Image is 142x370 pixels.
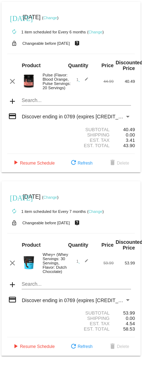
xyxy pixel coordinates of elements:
[68,242,88,248] strong: Quantity
[76,77,88,82] span: 1
[10,193,18,202] mat-icon: [DATE]
[69,159,78,167] mat-icon: refresh
[108,161,129,166] span: Delete
[64,157,98,170] button: Refresh
[108,343,117,351] mat-icon: delete
[43,195,57,199] a: Change
[103,340,135,353] button: Delete
[22,41,70,45] small: Changeable before [DATE]
[8,97,17,106] mat-icon: add
[71,316,114,321] div: Shipping
[69,161,93,166] span: Refresh
[7,209,86,214] small: 1 item scheduled for Every 7 months
[103,157,135,170] button: Delete
[10,39,18,48] mat-icon: lock_open
[71,321,114,326] div: Est. Tax
[71,326,114,332] div: Est. Total
[71,310,114,316] div: Subtotal
[80,77,88,86] mat-icon: edit
[87,209,104,214] small: ( )
[22,63,40,68] strong: Product
[39,73,71,90] div: Pulse (Flavor: Blood Orange, Pulse Servings: 20 Servings)
[22,242,40,248] strong: Product
[22,297,131,303] mat-select: Payment Method
[22,256,36,270] img: Image-1-Carousel-Whey-2lb-Dutch-Chocolate-no-badge-Transp.png
[22,221,70,225] small: Changeable before [DATE]
[108,344,129,349] span: Delete
[88,209,102,214] a: Change
[92,261,114,265] div: 59.99
[71,132,114,138] div: Shipping
[114,261,135,265] div: 53.99
[22,281,131,287] input: Search...
[10,14,18,22] mat-icon: [DATE]
[69,343,78,351] mat-icon: refresh
[11,159,20,167] mat-icon: play_arrow
[123,143,135,148] span: 43.90
[22,114,131,119] mat-select: Payment Method
[87,30,104,34] small: ( )
[6,157,60,170] button: Resume Schedule
[11,344,55,349] span: Resume Schedule
[71,143,114,148] div: Est. Total
[126,132,135,138] span: 0.00
[10,218,18,227] mat-icon: lock_open
[123,326,135,332] span: 58.53
[71,127,114,132] div: Subtotal
[39,252,71,274] div: Whey+ (Whey Servings: 30 Servings, Flavor: Dutch Chocolate)
[8,280,17,289] mat-icon: add
[114,79,135,84] div: 40.49
[126,316,135,321] span: 0.00
[7,30,86,34] small: 1 item scheduled for Every 6 months
[73,218,81,227] mat-icon: live_help
[42,16,59,20] small: ( )
[8,77,17,86] mat-icon: clear
[114,310,135,316] div: 53.99
[22,98,131,103] input: Search...
[11,161,55,166] span: Resume Schedule
[68,63,88,68] strong: Quantity
[8,295,17,304] mat-icon: credit_card
[126,138,135,143] span: 3.41
[102,63,114,68] strong: Price
[43,16,57,20] a: Change
[8,259,17,267] mat-icon: clear
[114,127,135,132] div: 40.49
[42,195,59,199] small: ( )
[69,344,93,349] span: Refresh
[6,340,60,353] button: Resume Schedule
[10,207,18,216] mat-icon: autorenew
[92,79,114,84] div: 44.99
[10,28,18,36] mat-icon: autorenew
[102,242,114,248] strong: Price
[73,39,81,48] mat-icon: live_help
[126,321,135,326] span: 4.54
[76,259,88,263] span: 1
[22,74,36,88] img: Pulse20S-Blood-Orange-Transp.png
[11,343,20,351] mat-icon: play_arrow
[71,138,114,143] div: Est. Tax
[8,112,17,120] mat-icon: credit_card
[108,159,117,167] mat-icon: delete
[80,259,88,267] mat-icon: edit
[88,30,102,34] a: Change
[64,340,98,353] button: Refresh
